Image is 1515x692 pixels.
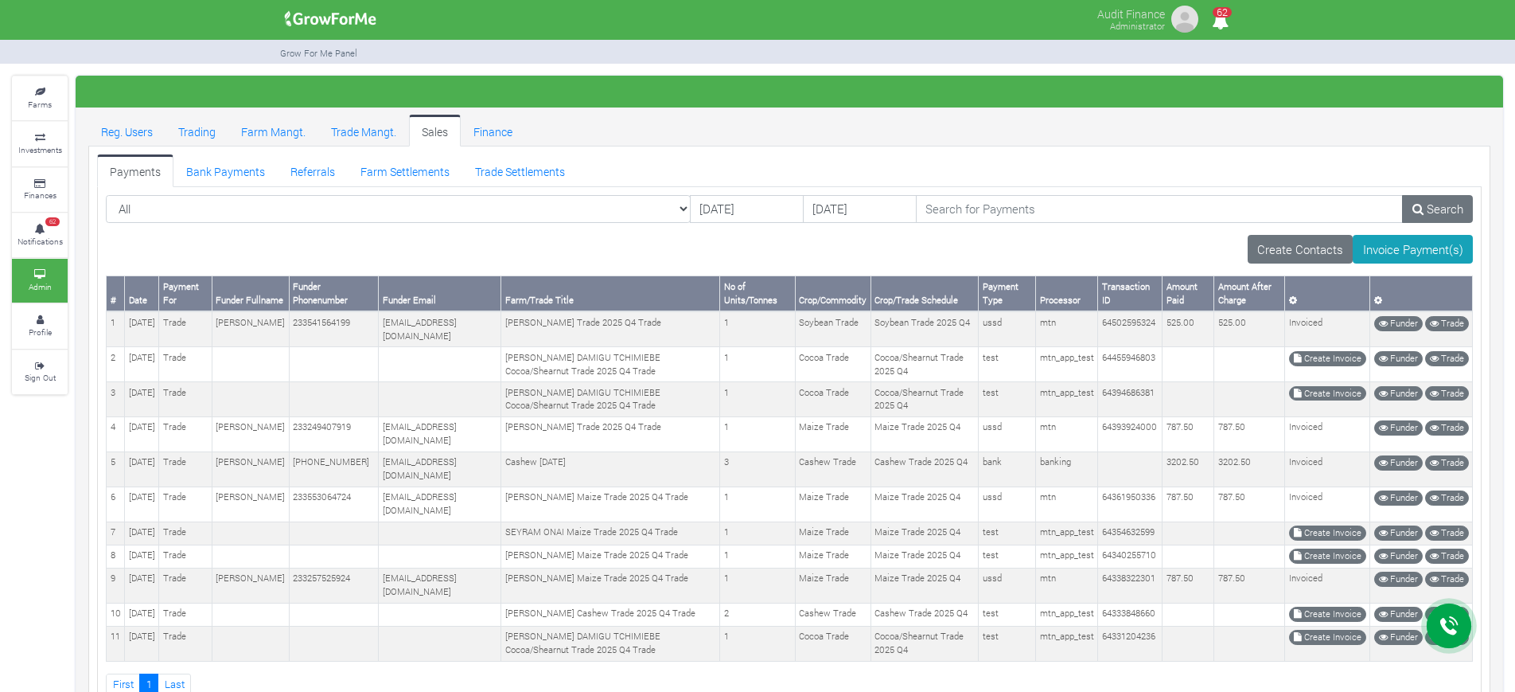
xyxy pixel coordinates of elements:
[12,259,68,303] a: Admin
[720,416,796,452] td: 1
[1374,549,1423,564] a: Funder
[125,416,159,452] td: [DATE]
[720,311,796,346] td: 1
[159,487,212,522] td: Trade
[107,568,125,603] td: 9
[125,522,159,545] td: [DATE]
[379,416,501,452] td: [EMAIL_ADDRESS][DOMAIN_NAME]
[916,195,1404,224] input: Search for Payments
[173,154,278,186] a: Bank Payments
[720,545,796,568] td: 1
[289,568,379,603] td: 233257525924
[1213,7,1232,18] span: 62
[1374,572,1423,587] a: Funder
[1169,3,1201,35] img: growforme image
[1374,316,1423,331] a: Funder
[125,603,159,626] td: [DATE]
[720,347,796,382] td: 1
[1163,452,1214,487] td: 3202.50
[1036,382,1098,417] td: mtn_app_test
[870,276,979,311] th: Crop/Trade Schedule
[125,311,159,346] td: [DATE]
[1214,276,1285,311] th: Amount After Charge
[212,276,289,311] th: Funder Fullname
[1374,630,1423,645] a: Funder
[870,311,979,346] td: Soybean Trade 2025 Q4
[979,276,1036,311] th: Payment Type
[159,568,212,603] td: Trade
[159,311,212,346] td: Trade
[279,3,382,35] img: growforme image
[159,522,212,545] td: Trade
[979,487,1036,522] td: ussd
[212,487,289,522] td: [PERSON_NAME]
[720,276,796,311] th: No of Units/Tonnes
[501,416,720,452] td: [PERSON_NAME] Trade 2025 Q4 Trade
[979,545,1036,568] td: test
[870,603,979,626] td: Cashew Trade 2025 Q4
[1163,568,1214,603] td: 787.50
[12,350,68,394] a: Sign Out
[125,487,159,522] td: [DATE]
[1214,416,1285,452] td: 787.50
[1036,545,1098,568] td: mtn_app_test
[1285,568,1370,603] td: Invoiced
[1036,416,1098,452] td: mtn
[1289,386,1366,401] a: Create Invoice
[795,311,870,346] td: Soybean Trade
[795,416,870,452] td: Maize Trade
[107,382,125,417] td: 3
[1425,526,1469,541] a: Trade
[1214,452,1285,487] td: 3202.50
[1248,235,1353,264] a: Create Contacts
[1289,526,1366,541] a: Create Invoice
[1425,386,1469,401] a: Trade
[1425,549,1469,564] a: Trade
[289,311,379,346] td: 233541564199
[289,416,379,452] td: 233249407919
[870,522,979,545] td: Maize Trade 2025 Q4
[107,545,125,568] td: 8
[870,545,979,568] td: Maize Trade 2025 Q4
[501,452,720,487] td: Cashew [DATE]
[318,115,409,147] a: Trade Mangt.
[461,115,525,147] a: Finance
[979,603,1036,626] td: test
[12,304,68,348] a: Profile
[1353,235,1473,264] a: Invoice Payment(s)
[1425,420,1469,436] a: Trade
[88,115,166,147] a: Reg. Users
[1036,487,1098,522] td: mtn
[795,487,870,522] td: Maize Trade
[212,452,289,487] td: [PERSON_NAME]
[159,603,212,626] td: Trade
[501,382,720,417] td: [PERSON_NAME] DAMIGU TCHIMIEBE Cocoa/Shearnut Trade 2025 Q4 Trade
[289,487,379,522] td: 233553064724
[1425,572,1469,587] a: Trade
[870,382,979,417] td: Cocoa/Shearnut Trade 2025 Q4
[45,217,60,227] span: 62
[870,568,979,603] td: Maize Trade 2025 Q4
[125,347,159,382] td: [DATE]
[979,568,1036,603] td: ussd
[379,276,501,311] th: Funder Email
[1098,603,1163,626] td: 64333848660
[979,522,1036,545] td: test
[107,603,125,626] td: 10
[979,347,1036,382] td: test
[720,603,796,626] td: 2
[29,326,52,338] small: Profile
[1163,276,1214,311] th: Amount Paid
[1036,603,1098,626] td: mtn_app_test
[1374,526,1423,541] a: Funder
[462,154,578,186] a: Trade Settlements
[1205,15,1236,30] a: 62
[1214,568,1285,603] td: 787.50
[348,154,462,186] a: Farm Settlements
[212,416,289,452] td: [PERSON_NAME]
[1425,316,1469,331] a: Trade
[795,603,870,626] td: Cashew Trade
[501,568,720,603] td: [PERSON_NAME] Maize Trade 2025 Q4 Trade
[1374,491,1423,506] a: Funder
[1036,522,1098,545] td: mtn_app_test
